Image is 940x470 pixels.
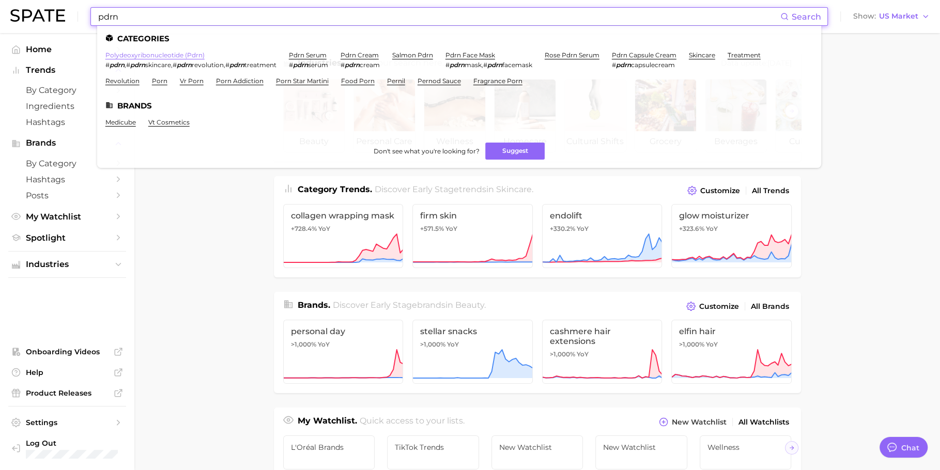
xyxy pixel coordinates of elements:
[689,51,715,59] a: skincare
[395,443,471,451] span: TikTok Trends
[298,300,330,310] span: Brands .
[736,415,792,429] a: All Watchlists
[631,61,675,69] span: capsulecream
[26,101,109,111] span: Ingredients
[672,418,727,427] span: New Watchlist
[420,225,444,232] span: +571.5%
[26,85,109,95] span: by Category
[341,61,345,69] span: #
[8,230,126,246] a: Spotlight
[679,225,704,232] span: +323.6%
[412,320,533,384] a: stellar snacks>1,000% YoY
[465,61,482,69] span: mask
[502,61,532,69] span: facemask
[752,186,789,195] span: All Trends
[392,51,433,59] a: salmon pdrn
[8,114,126,130] a: Hashtags
[879,13,918,19] span: US Market
[418,77,461,85] a: pernod sauce
[298,415,357,429] h1: My Watchlist.
[318,340,330,349] span: YoY
[152,77,167,85] a: porn
[289,61,293,69] span: #
[375,184,533,194] span: Discover Early Stage trends in .
[853,13,876,19] span: Show
[360,61,380,69] span: cream
[550,211,655,221] span: endolift
[110,61,125,69] em: pdrn
[8,171,126,187] a: Hashtags
[450,61,465,69] em: pdrn
[656,415,729,429] button: New Watchlist
[785,441,798,455] button: Scroll Right
[496,184,532,194] span: skincare
[291,326,396,336] span: personal day
[447,340,459,349] span: YoY
[420,211,525,221] span: firm skin
[473,77,522,85] a: fragrance porn
[173,61,177,69] span: #
[684,299,741,314] button: Customize
[445,225,457,233] span: YoY
[550,225,575,232] span: +330.2%
[445,51,495,59] a: pdrn face mask
[105,61,110,69] span: #
[542,204,662,268] a: endolift+330.2% YoY
[706,340,718,349] span: YoY
[387,77,405,85] a: pernil
[283,435,375,469] a: L'Oréal Brands
[679,326,784,336] span: elfin hair
[333,300,486,310] span: Discover Early Stage brands in .
[105,51,205,59] a: polydeoxyribonucleotide (pdrn)
[8,365,126,380] a: Help
[126,61,130,69] span: #
[345,61,360,69] em: pdrn
[291,340,316,348] span: >1,000%
[8,344,126,359] a: Onboarding Videos
[308,61,328,69] span: serum
[550,350,575,358] span: >1,000%
[612,61,616,69] span: #
[26,368,109,377] span: Help
[707,443,784,451] span: Wellness
[738,418,789,427] span: All Watchlists
[26,44,109,54] span: Home
[420,340,445,348] span: >1,000%
[293,61,308,69] em: pdrn
[130,61,145,69] em: pdrn
[192,61,224,69] span: revolution
[177,61,192,69] em: pdrn
[26,347,109,356] span: Onboarding Videos
[318,225,330,233] span: YoY
[8,82,126,98] a: by Category
[487,61,502,69] em: pdrn
[291,443,367,451] span: L'Oréal Brands
[8,435,126,462] a: Log out. Currently logged in with e-mail jenny.zeng@spate.nyc.
[26,191,109,200] span: Posts
[445,61,450,69] span: #
[700,435,792,469] a: Wellness
[8,257,126,272] button: Industries
[706,225,718,233] span: YoY
[26,418,109,427] span: Settings
[387,435,479,469] a: TikTok Trends
[373,147,479,155] span: Don't see what you're looking for?
[455,300,484,310] span: beauty
[8,415,126,430] a: Settings
[792,12,821,22] span: Search
[105,118,136,126] a: medicube
[26,233,109,243] span: Spotlight
[550,326,655,346] span: cashmere hair extensions
[485,143,545,160] button: Suggest
[8,209,126,225] a: My Watchlist
[26,117,109,127] span: Hashtags
[545,51,599,59] a: rose pdrn serum
[748,300,792,314] a: All Brands
[577,225,589,233] span: YoY
[276,77,329,85] a: porn star martini
[612,51,676,59] a: pdrn capsule cream
[671,204,792,268] a: glow moisturizer+323.6% YoY
[577,350,589,358] span: YoY
[229,61,244,69] em: pdrn
[412,204,533,268] a: firm skin+571.5% YoY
